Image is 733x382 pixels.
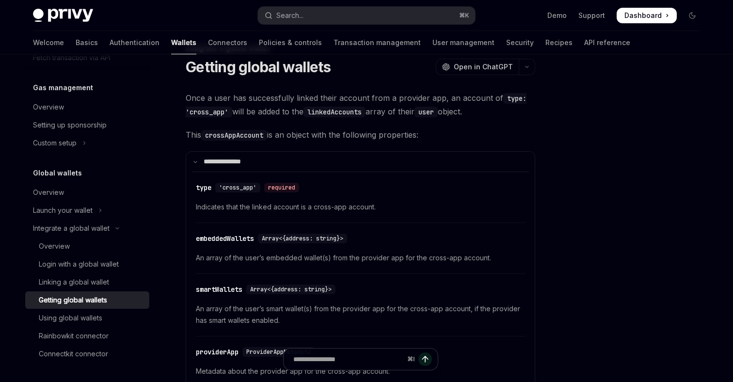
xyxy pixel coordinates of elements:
div: Using global wallets [39,312,102,324]
a: API reference [584,31,630,54]
a: Dashboard [617,8,677,23]
div: required [264,183,299,192]
span: This is an object with the following properties: [186,128,535,142]
input: Ask a question... [293,349,403,370]
a: Login with a global wallet [25,255,149,273]
div: type [196,183,211,192]
a: Security [506,31,534,54]
a: Policies & controls [259,31,322,54]
div: Search... [276,10,303,21]
span: 'cross_app' [219,184,256,191]
button: Toggle dark mode [685,8,700,23]
span: An array of the user’s embedded wallet(s) from the provider app for the cross-app account. [196,252,525,264]
span: ⌘ K [459,12,469,19]
a: Connectors [208,31,247,54]
a: Setting up sponsorship [25,116,149,134]
button: Open search [258,7,475,24]
h1: Getting global wallets [186,58,331,76]
a: Welcome [33,31,64,54]
a: Recipes [545,31,573,54]
div: Overview [33,187,64,198]
div: smartWallets [196,285,242,294]
code: user [414,107,438,117]
div: Overview [33,101,64,113]
span: Array<{address: string}> [250,286,332,293]
button: Send message [418,352,432,366]
span: Once a user has successfully linked their account from a provider app, an account of will be adde... [186,91,535,118]
a: Overview [25,184,149,201]
a: Using global wallets [25,309,149,327]
a: Transaction management [334,31,421,54]
div: Custom setup [33,137,77,149]
a: User management [432,31,494,54]
a: Authentication [110,31,159,54]
div: Integrate a global wallet [33,223,110,234]
a: Basics [76,31,98,54]
span: Open in ChatGPT [454,62,513,72]
a: Connectkit connector [25,345,149,363]
code: linkedAccounts [303,107,366,117]
span: Dashboard [624,11,662,20]
button: Open in ChatGPT [436,59,519,75]
button: Toggle Custom setup section [25,134,149,152]
button: Toggle Launch your wallet section [25,202,149,219]
a: Overview [25,238,149,255]
div: Setting up sponsorship [33,119,107,131]
h5: Global wallets [33,167,82,179]
a: Demo [547,11,567,20]
a: Wallets [171,31,196,54]
div: embeddedWallets [196,234,254,243]
div: Overview [39,240,70,252]
div: Login with a global wallet [39,258,119,270]
a: Support [578,11,605,20]
span: An array of the user’s smart wallet(s) from the provider app for the cross-app account, if the pr... [196,303,525,326]
a: Linking a global wallet [25,273,149,291]
div: Launch your wallet [33,205,93,216]
a: Getting global wallets [25,291,149,309]
div: Linking a global wallet [39,276,109,288]
span: Indicates that the linked account is a cross-app account. [196,201,525,213]
div: Getting global wallets [39,294,107,306]
code: crossAppAccount [201,130,267,141]
div: Rainbowkit connector [39,330,109,342]
span: Array<{address: string}> [262,235,343,242]
img: dark logo [33,9,93,22]
a: Rainbowkit connector [25,327,149,345]
div: Connectkit connector [39,348,108,360]
h5: Gas management [33,82,93,94]
button: Toggle Integrate a global wallet section [25,220,149,237]
a: Overview [25,98,149,116]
